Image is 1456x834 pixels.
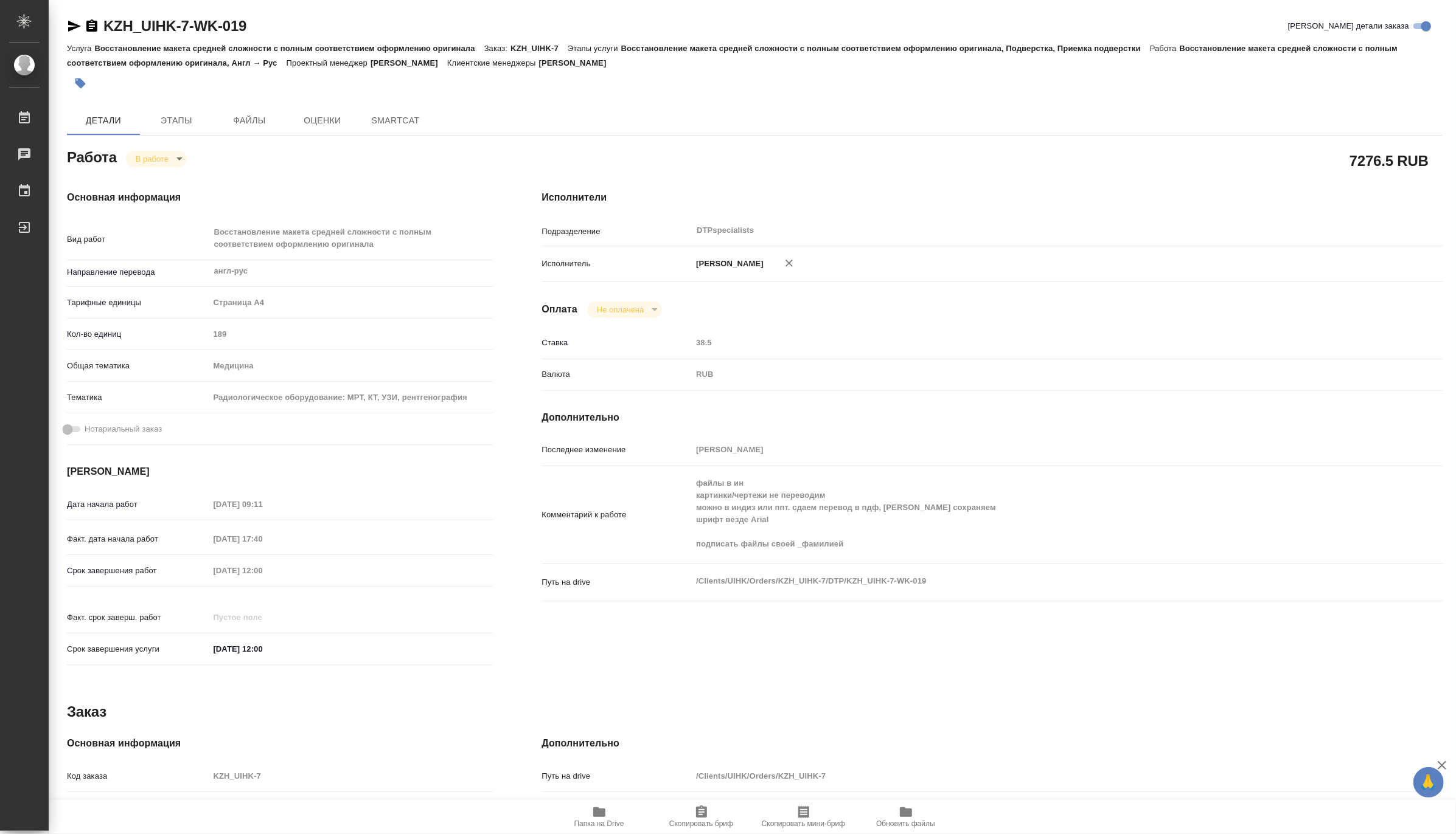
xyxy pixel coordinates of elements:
[209,608,315,626] input: Пустое поле
[539,58,616,67] p: [PERSON_NAME]
[669,819,733,828] span: Скопировать бриф
[209,530,315,548] input: Пустое поле
[67,612,209,624] p: Факт. срок заверш. работ
[103,18,246,34] a: KZH_UIHK-7-WK-019
[67,391,209,404] p: Тематика
[67,464,493,479] h4: [PERSON_NAME]
[67,266,209,278] p: Направление перевода
[574,819,624,828] span: Папка на Drive
[548,800,650,834] button: Папка на Drive
[542,337,692,349] p: Ставка
[209,799,493,816] input: Пустое поле
[85,423,162,435] span: Нотариальный заказ
[542,509,692,521] p: Комментарий к работе
[67,702,106,722] h2: Заказ
[85,19,99,33] button: Скопировать ссылку
[94,44,484,53] p: Восстановление макета средней сложности с полным соответствием оформлению оригинала
[1413,767,1444,798] button: 🙏
[855,800,957,834] button: Обновить файлы
[692,334,1367,351] input: Пустое поле
[67,328,209,340] p: Кол-во единиц
[542,258,692,270] p: Исполнитель
[484,44,510,53] p: Заказ:
[287,58,371,67] p: Проектный менеджер
[67,297,209,309] p: Тарифные единицы
[692,571,1367,591] textarea: /Clients/UIHK/Orders/KZH_UIHK-7/DTP/KZH_UIHK-7-WK-019
[67,736,493,751] h4: Основная информация
[67,44,94,53] p: Услуга
[692,364,1367,385] div: RUB
[542,736,1443,751] h4: Дополнительно
[209,562,315,579] input: Пустое поле
[542,226,692,238] p: Подразделение
[542,302,577,317] h4: Оплата
[67,190,493,205] h4: Основная информация
[692,767,1367,785] input: Пустое поле
[132,154,172,164] button: В работе
[209,387,493,408] div: Радиологическое оборудование: МРТ, КТ, УЗИ, рентгенография
[67,533,209,545] p: Факт. дата начала работ
[587,302,662,318] div: В работе
[776,250,803,277] button: Удалить исполнителя
[542,190,1443,205] h4: Исполнители
[67,770,209,782] p: Код заказа
[209,640,315,658] input: ✎ Введи что-нибудь
[621,44,1150,53] p: Восстановление макета средней сложности с полным соответствием оформлению оригинала, Подверстка, ...
[447,58,539,67] p: Клиентские менеджеры
[650,800,753,834] button: Скопировать бриф
[209,325,493,343] input: Пустое поле
[542,576,692,588] p: Путь на drive
[293,113,352,128] span: Оценки
[371,58,447,67] p: [PERSON_NAME]
[1288,20,1409,32] span: [PERSON_NAME] детали заказа
[67,498,209,511] p: Дата начала работ
[1418,770,1439,795] span: 🙏
[542,410,1443,425] h4: Дополнительно
[209,292,493,313] div: Страница А4
[762,819,845,828] span: Скопировать мини-бриф
[209,356,493,376] div: Медицина
[209,767,493,785] input: Пустое поле
[366,113,425,128] span: SmartCat
[1150,44,1180,53] p: Работа
[67,70,94,97] button: Добавить тэг
[147,113,206,128] span: Этапы
[67,19,82,33] button: Скопировать ссылку для ЯМессенджера
[568,44,621,53] p: Этапы услуги
[67,565,209,577] p: Срок завершения работ
[692,473,1367,554] textarea: файлы в ин картинки/чертежи не переводим можно в индиз или ппт. сдаем перевод в пдф, [PERSON_NAME...
[753,800,855,834] button: Скопировать мини-бриф
[67,145,117,167] h2: Работа
[593,305,647,315] button: Не оплачена
[692,258,764,270] p: [PERSON_NAME]
[542,368,692,381] p: Валюта
[220,113,279,128] span: Файлы
[542,770,692,782] p: Путь на drive
[209,495,315,513] input: Пустое поле
[542,444,692,456] p: Последнее изменение
[692,799,1367,816] input: Пустое поле
[67,643,209,655] p: Срок завершения услуги
[74,113,133,128] span: Детали
[510,44,568,53] p: KZH_UIHK-7
[67,360,209,372] p: Общая тематика
[876,819,935,828] span: Обновить файлы
[1350,150,1429,171] h2: 7276.5 RUB
[126,151,187,167] div: В работе
[692,441,1367,458] input: Пустое поле
[67,233,209,246] p: Вид работ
